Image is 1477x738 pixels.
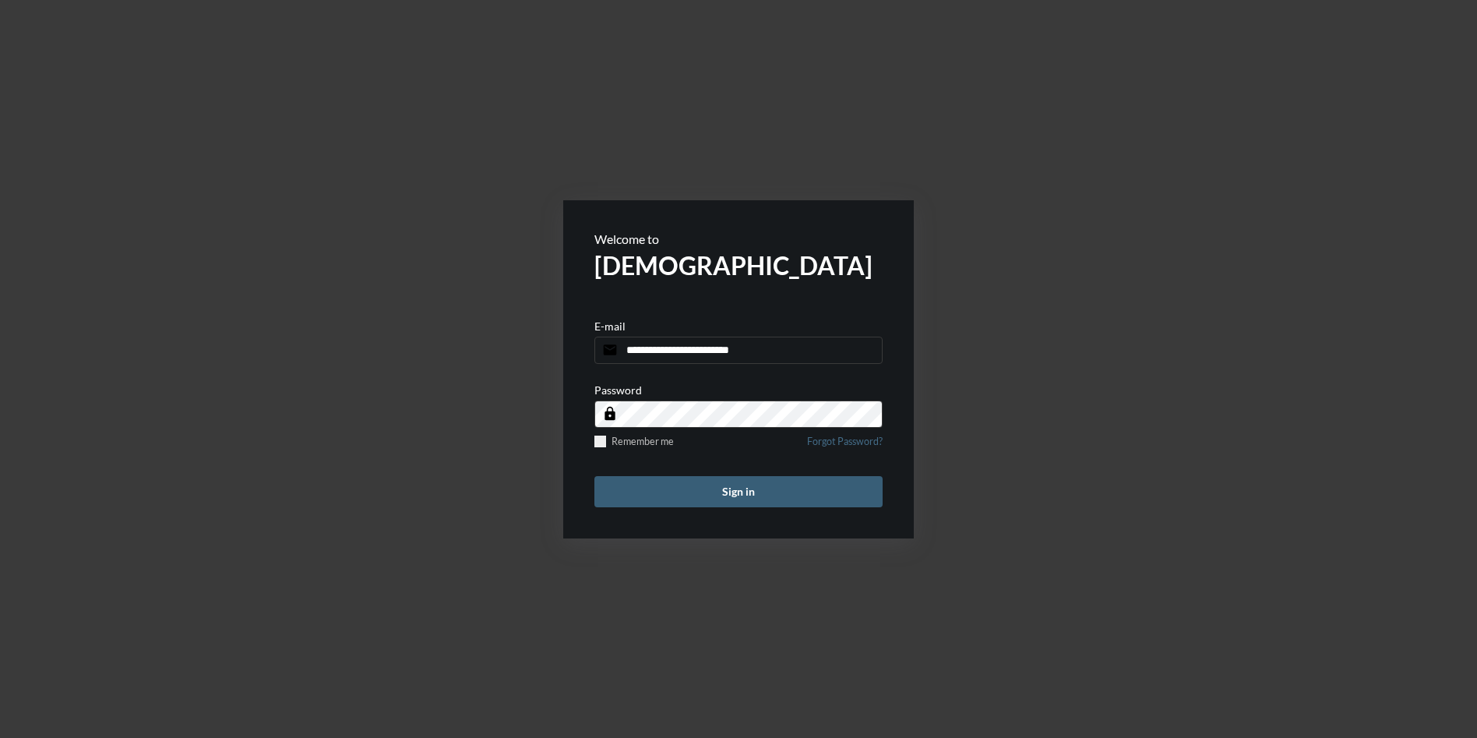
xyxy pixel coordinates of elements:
[594,231,883,246] p: Welcome to
[594,476,883,507] button: Sign in
[594,383,642,397] p: Password
[594,320,626,333] p: E-mail
[594,250,883,281] h2: [DEMOGRAPHIC_DATA]
[807,436,883,457] a: Forgot Password?
[594,436,674,447] label: Remember me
